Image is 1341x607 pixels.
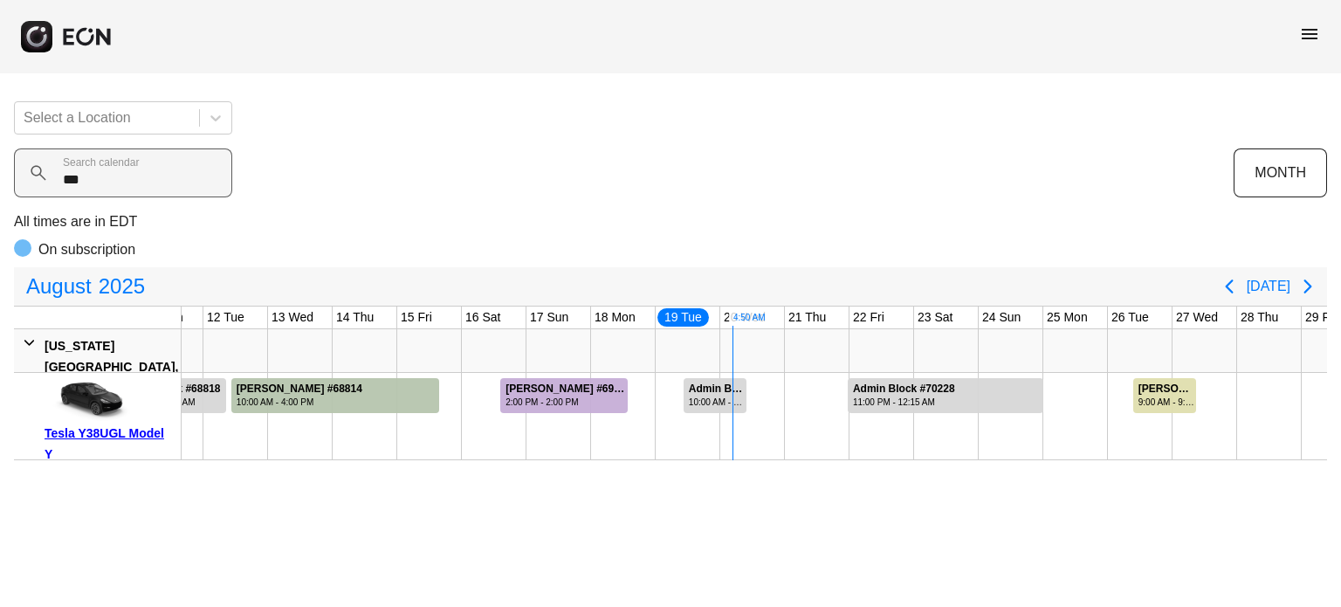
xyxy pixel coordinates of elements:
[853,383,955,396] div: Admin Block #70228
[849,307,888,328] div: 22 Fri
[237,383,362,396] div: [PERSON_NAME] #68814
[1043,307,1091,328] div: 25 Mon
[45,379,132,423] img: car
[1108,307,1152,328] div: 26 Tue
[45,335,178,398] div: [US_STATE][GEOGRAPHIC_DATA], [GEOGRAPHIC_DATA]
[526,307,572,328] div: 17 Sun
[689,396,745,409] div: 10:00 AM - 10:00 AM
[1138,383,1194,396] div: [PERSON_NAME] #68648
[1132,373,1197,413] div: Rented for 1 days by Han Ju Ryu Current status is verified
[505,396,626,409] div: 2:00 PM - 2:00 PM
[979,307,1024,328] div: 24 Sun
[720,307,769,328] div: 20 Wed
[333,307,377,328] div: 14 Thu
[847,373,1044,413] div: Rented for 4 days by Admin Block Current status is rental
[45,423,175,465] div: Tesla Y38UGL Model Y
[1290,269,1325,304] button: Next page
[689,383,745,396] div: Admin Block #70552
[63,155,139,169] label: Search calendar
[1247,271,1290,302] button: [DATE]
[1234,148,1327,197] button: MONTH
[785,307,829,328] div: 21 Thu
[237,396,362,409] div: 10:00 AM - 4:00 PM
[591,307,639,328] div: 18 Mon
[1302,307,1340,328] div: 29 Fri
[268,307,317,328] div: 13 Wed
[656,307,711,328] div: 19 Tue
[23,269,95,304] span: August
[914,307,956,328] div: 23 Sat
[505,383,626,396] div: [PERSON_NAME] #69432
[1237,307,1282,328] div: 28 Thu
[853,396,955,409] div: 11:00 PM - 12:15 AM
[1138,396,1194,409] div: 9:00 AM - 9:00 AM
[14,211,1327,232] p: All times are in EDT
[683,373,747,413] div: Rented for 1 days by Admin Block Current status is rental
[397,307,436,328] div: 15 Fri
[499,373,629,413] div: Rented for 2 days by Nanzhong Deng Current status is cleaning
[230,373,441,413] div: Rented for 4 days by curtis dorsey Current status is completed
[16,269,155,304] button: August2025
[462,307,504,328] div: 16 Sat
[1299,24,1320,45] span: menu
[203,307,248,328] div: 12 Tue
[38,239,135,260] p: On subscription
[1173,307,1221,328] div: 27 Wed
[1212,269,1247,304] button: Previous page
[95,269,148,304] span: 2025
